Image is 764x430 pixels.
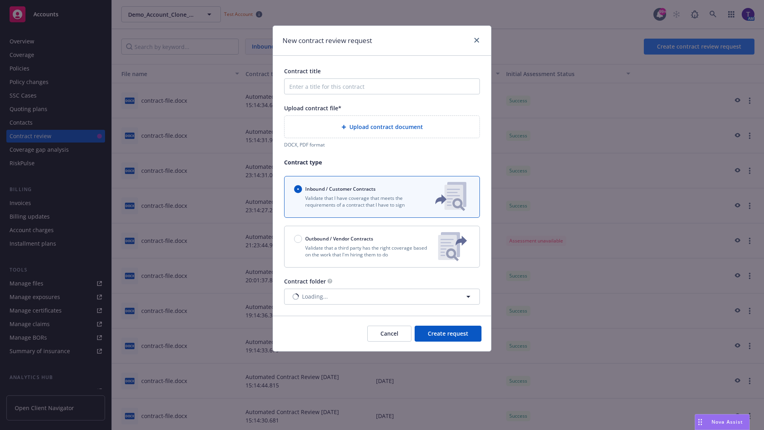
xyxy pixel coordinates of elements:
[284,67,321,75] span: Contract title
[305,235,373,242] span: Outbound / Vendor Contracts
[302,292,328,301] span: Loading...
[415,326,481,342] button: Create request
[294,235,302,243] input: Outbound / Vendor Contracts
[294,195,422,208] p: Validate that I have coverage that meets the requirements of a contract that I have to sign
[472,35,481,45] a: close
[284,115,480,138] div: Upload contract document
[380,330,398,337] span: Cancel
[305,186,376,192] span: Inbound / Customer Contracts
[428,330,468,337] span: Create request
[284,176,480,218] button: Inbound / Customer ContractsValidate that I have coverage that meets the requirements of a contra...
[284,289,480,305] button: Loading...
[695,414,705,430] div: Drag to move
[284,226,480,268] button: Outbound / Vendor ContractsValidate that a third party has the right coverage based on the work t...
[711,418,743,425] span: Nova Assist
[284,104,341,112] span: Upload contract file*
[294,244,432,258] p: Validate that a third party has the right coverage based on the work that I'm hiring them to do
[284,278,326,285] span: Contract folder
[284,141,480,148] div: DOCX, PDF format
[294,185,302,193] input: Inbound / Customer Contracts
[284,158,480,166] p: Contract type
[283,35,372,46] h1: New contract review request
[349,123,423,131] span: Upload contract document
[695,414,750,430] button: Nova Assist
[367,326,411,342] button: Cancel
[284,78,480,94] input: Enter a title for this contract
